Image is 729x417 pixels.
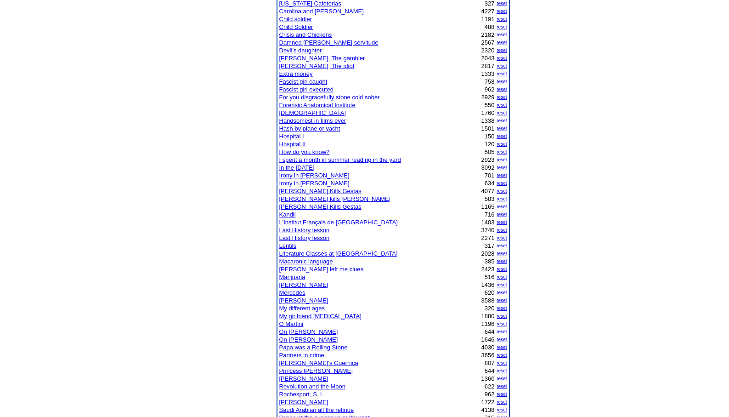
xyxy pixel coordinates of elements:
[279,242,297,249] a: Lentils
[497,400,507,405] a: reset
[279,320,304,327] a: O Martini
[497,290,507,295] a: reset
[485,274,495,280] font: 516
[485,195,495,202] font: 583
[497,235,507,240] a: reset
[279,250,398,257] a: Literature Classes at [GEOGRAPHIC_DATA]
[279,31,332,38] a: Crisis and Chickens
[481,406,495,413] font: 4138
[279,125,340,132] a: Hash by plane or yacht
[497,228,507,233] a: reset
[497,56,507,61] a: reset
[481,375,495,382] font: 1360
[497,392,507,397] a: reset
[497,282,507,287] a: reset
[497,40,507,45] a: reset
[485,383,495,390] font: 622
[279,133,304,140] a: Hospital I
[497,384,507,389] a: reset
[497,243,507,248] a: reset
[279,172,350,179] a: Irony in [PERSON_NAME]
[279,78,328,85] a: Fascist girl caught
[481,250,495,257] font: 2028
[481,70,495,77] font: 1333
[481,297,495,304] font: 3588
[279,399,328,406] a: [PERSON_NAME]
[485,172,495,179] font: 701
[279,47,322,54] a: Devil's daughter
[481,281,495,288] font: 1436
[497,103,507,108] a: reset
[497,329,507,334] a: reset
[497,17,507,22] a: reset
[497,259,507,264] a: reset
[481,47,495,54] font: 2320
[497,220,507,225] a: reset
[279,258,333,265] a: Macaronic language
[279,63,355,69] a: [PERSON_NAME], The idiot
[497,181,507,186] a: reset
[485,102,495,109] font: 550
[497,126,507,131] a: reset
[279,367,353,374] a: Princess [PERSON_NAME]
[497,87,507,92] a: reset
[497,142,507,147] a: reset
[485,211,495,218] font: 716
[485,78,495,85] font: 758
[485,141,495,148] font: 120
[279,219,398,226] a: L'Institut Français de [GEOGRAPHIC_DATA]
[481,8,495,15] font: 4227
[497,337,507,342] a: reset
[485,133,495,140] font: 150
[497,376,507,381] a: reset
[497,353,507,358] a: reset
[497,407,507,412] a: reset
[481,227,495,234] font: 3740
[481,320,495,327] font: 1196
[497,251,507,256] a: reset
[481,164,495,171] font: 3092
[485,242,495,249] font: 317
[481,16,495,23] font: 1191
[497,345,507,350] a: reset
[279,203,362,210] a: [PERSON_NAME] Kills Gestas
[485,149,495,155] font: 505
[497,196,507,201] a: reset
[497,110,507,115] a: reset
[279,344,348,351] a: Papa was a Rolling Stone
[279,117,346,124] a: Handsomest in films ever
[497,79,507,84] a: reset
[485,305,495,312] font: 320
[497,71,507,76] a: reset
[481,266,495,273] font: 2423
[279,8,364,15] a: Carolina and [PERSON_NAME]
[279,94,380,101] a: For you disgracefully stone cold sober
[485,367,495,374] font: 644
[497,48,507,53] a: reset
[497,314,507,319] a: reset
[279,281,328,288] a: [PERSON_NAME]
[279,274,305,280] a: Marijuana
[497,189,507,194] a: reset
[481,39,495,46] font: 2567
[279,211,296,218] a: Kandil
[497,149,507,154] a: reset
[481,55,495,62] font: 2043
[279,383,346,390] a: Revolution and the Moon
[279,109,346,116] a: [DEMOGRAPHIC_DATA]
[497,157,507,162] a: reset
[279,406,354,413] a: Saudi Arabian all the retinue
[485,328,495,335] font: 644
[497,134,507,139] a: reset
[497,118,507,123] a: reset
[279,86,334,93] a: Fascist girl executed
[497,24,507,29] a: reset
[279,328,338,335] a: On [PERSON_NAME]
[279,234,330,241] a: Last History lesson
[481,63,495,69] font: 2817
[481,344,495,351] font: 4030
[481,156,495,163] font: 2923
[497,9,507,14] a: reset
[279,39,379,46] a: Damned [PERSON_NAME] servitude
[485,258,495,265] font: 385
